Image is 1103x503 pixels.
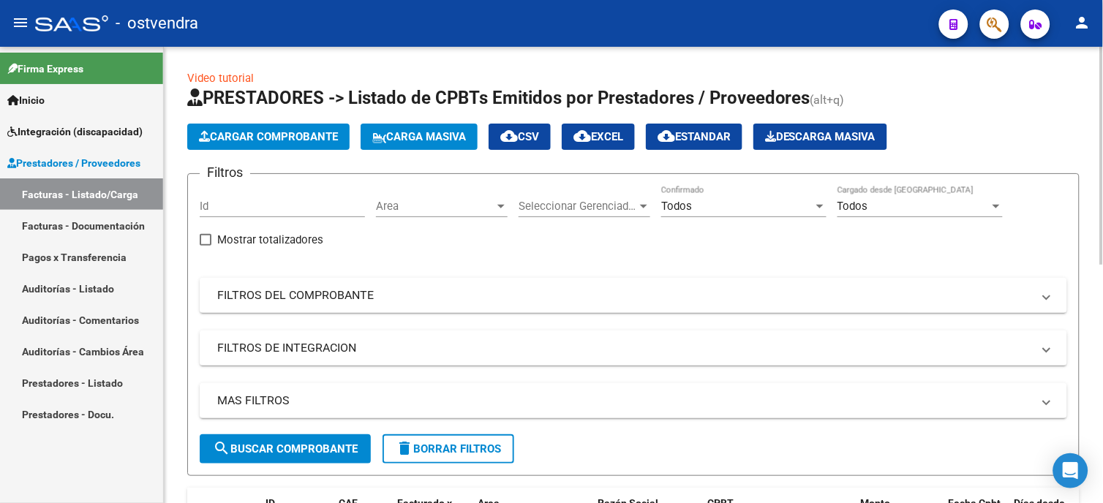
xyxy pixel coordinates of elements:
mat-icon: person [1074,14,1091,31]
button: Cargar Comprobante [187,124,350,150]
span: CSV [500,130,539,143]
span: Cargar Comprobante [199,130,338,143]
span: Borrar Filtros [396,442,501,455]
span: Inicio [7,92,45,108]
mat-icon: cloud_download [658,127,675,145]
span: Buscar Comprobante [213,442,358,455]
button: Buscar Comprobante [200,434,371,464]
span: EXCEL [573,130,623,143]
span: (alt+q) [810,93,845,107]
span: Firma Express [7,61,83,77]
app-download-masive: Descarga masiva de comprobantes (adjuntos) [753,124,887,150]
span: Area [376,200,494,213]
mat-panel-title: FILTROS DE INTEGRACION [217,340,1032,356]
button: Carga Masiva [361,124,478,150]
span: Carga Masiva [372,130,466,143]
span: Integración (discapacidad) [7,124,143,140]
button: EXCEL [562,124,635,150]
mat-icon: cloud_download [573,127,591,145]
span: Todos [837,200,868,213]
a: Video tutorial [187,72,254,85]
button: Descarga Masiva [753,124,887,150]
h3: Filtros [200,162,250,183]
span: PRESTADORES -> Listado de CPBTs Emitidos por Prestadores / Proveedores [187,88,810,108]
span: Prestadores / Proveedores [7,155,140,171]
mat-icon: search [213,439,230,457]
span: Seleccionar Gerenciador [519,200,637,213]
button: CSV [489,124,551,150]
mat-icon: menu [12,14,29,31]
span: Descarga Masiva [765,130,876,143]
span: Todos [661,200,692,213]
mat-panel-title: FILTROS DEL COMPROBANTE [217,287,1032,303]
span: - ostvendra [116,7,198,39]
mat-panel-title: MAS FILTROS [217,393,1032,409]
button: Borrar Filtros [383,434,514,464]
div: Open Intercom Messenger [1053,453,1088,488]
mat-icon: cloud_download [500,127,518,145]
span: Estandar [658,130,731,143]
mat-icon: delete [396,439,413,457]
mat-expansion-panel-header: FILTROS DEL COMPROBANTE [200,278,1067,313]
mat-expansion-panel-header: FILTROS DE INTEGRACION [200,330,1067,366]
span: Mostrar totalizadores [217,231,323,249]
button: Estandar [646,124,742,150]
mat-expansion-panel-header: MAS FILTROS [200,383,1067,418]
